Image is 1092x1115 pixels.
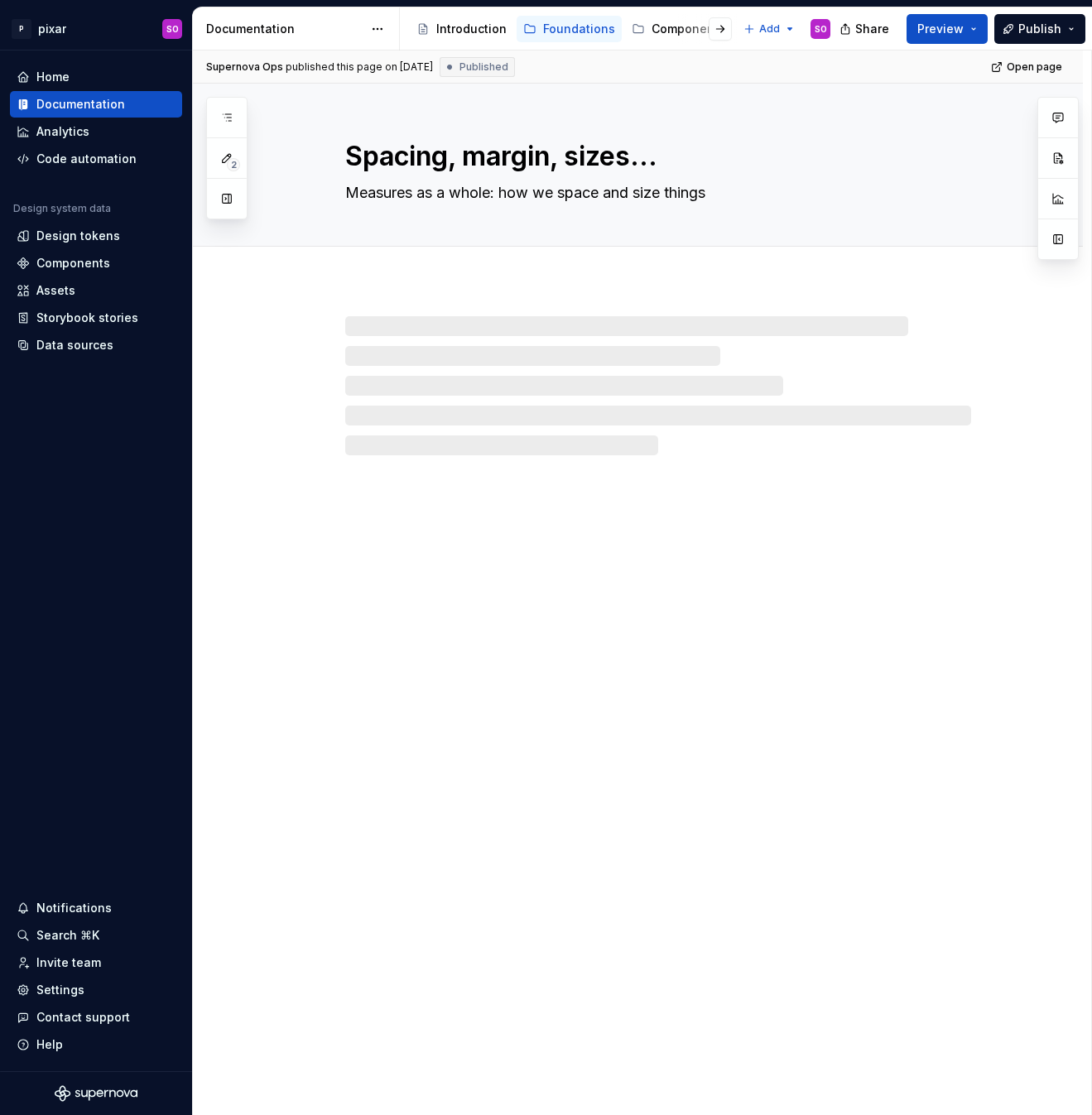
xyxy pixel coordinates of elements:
button: Add [738,17,801,41]
div: Documentation [206,21,363,37]
div: SO [815,22,827,36]
span: Supernova Ops [206,60,283,74]
button: Search ⌘K [10,922,182,949]
button: Contact support [10,1004,182,1031]
div: Components [36,255,110,272]
div: Data sources [36,337,113,353]
div: Documentation [36,96,125,113]
a: Open page [986,55,1070,79]
div: Help [36,1036,63,1053]
a: Introduction [410,16,513,42]
div: Invite team [36,954,101,971]
div: Design tokens [36,228,120,244]
div: Design system data [13,202,111,215]
div: Storybook stories [36,310,138,326]
div: Contact support [36,1009,130,1026]
a: Design tokens [10,223,182,249]
a: Data sources [10,332,182,358]
div: Home [36,69,70,85]
span: Share [855,21,889,37]
div: Components [652,21,725,37]
div: Analytics [36,123,89,140]
div: Introduction [436,21,507,37]
span: Published [459,60,508,74]
div: SO [166,22,179,36]
a: Components [10,250,182,276]
div: Settings [36,982,84,998]
div: Assets [36,282,75,299]
a: Analytics [10,118,182,145]
div: published this page on [DATE] [286,60,433,74]
button: Notifications [10,895,182,921]
button: PpixarSO [3,11,189,46]
a: Components [625,16,732,42]
button: Share [831,14,900,44]
div: Foundations [543,21,615,37]
a: Documentation [10,91,182,118]
a: Foundations [517,16,622,42]
textarea: Spacing, margin, sizes... [342,137,968,176]
div: pixar [38,21,66,37]
button: Publish [994,14,1085,44]
div: Search ⌘K [36,927,99,944]
a: Assets [10,277,182,304]
span: 2 [227,158,240,171]
div: Code automation [36,151,137,167]
span: Add [759,22,780,36]
span: Publish [1018,21,1061,37]
button: Preview [907,14,988,44]
span: Preview [917,21,964,37]
svg: Supernova Logo [55,1085,137,1102]
button: Help [10,1031,182,1058]
a: Storybook stories [10,305,182,331]
a: Code automation [10,146,182,172]
a: Home [10,64,182,90]
span: Open page [1007,60,1062,74]
div: Notifications [36,900,112,916]
div: Page tree [410,12,735,46]
div: P [12,19,31,39]
a: Settings [10,977,182,1003]
a: Invite team [10,949,182,976]
textarea: Measures as a whole: how we space and size things [342,180,968,206]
